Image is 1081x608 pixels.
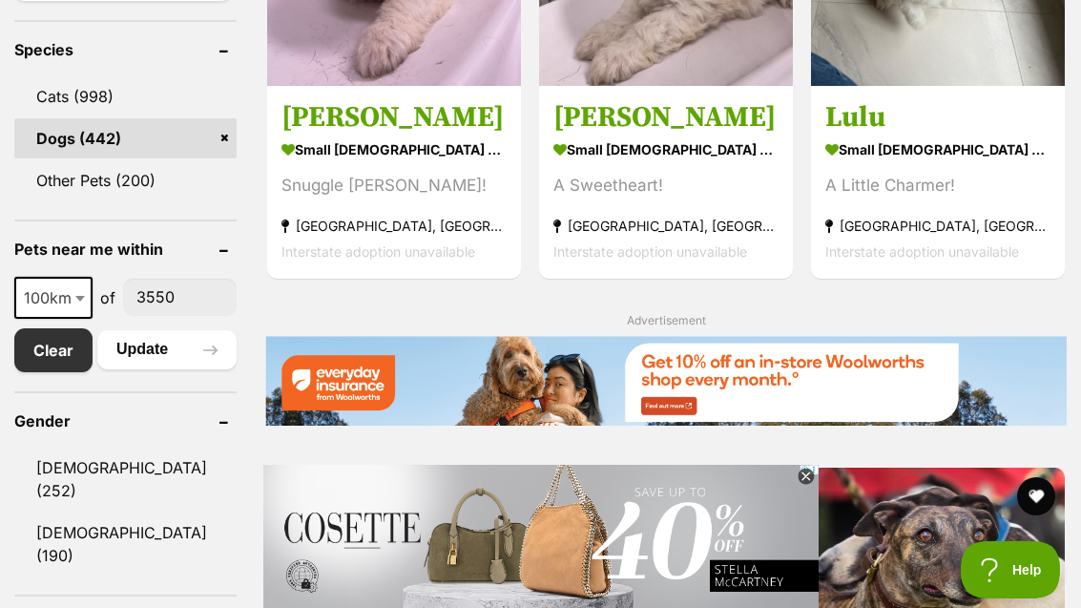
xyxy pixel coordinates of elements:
[100,286,115,309] span: of
[14,328,93,372] a: Clear
[281,243,475,260] span: Interstate adoption unavailable
[627,313,706,327] span: Advertisement
[825,136,1050,163] strong: small [DEMOGRAPHIC_DATA] Dog
[553,173,779,199] div: A Sweetheart!
[539,85,793,279] a: [PERSON_NAME] small [DEMOGRAPHIC_DATA] Dog A Sweetheart! [GEOGRAPHIC_DATA], [GEOGRAPHIC_DATA] Int...
[281,136,507,163] strong: small [DEMOGRAPHIC_DATA] Dog
[281,213,507,239] strong: [GEOGRAPHIC_DATA], [GEOGRAPHIC_DATA]
[14,241,237,258] header: Pets near me within
[553,243,747,260] span: Interstate adoption unavailable
[265,336,1067,425] img: Everyday Insurance promotional banner
[14,118,237,158] a: Dogs (442)
[14,513,237,576] a: [DEMOGRAPHIC_DATA] (190)
[194,513,888,598] iframe: Advertisement
[123,279,237,315] input: postcode
[14,448,237,511] a: [DEMOGRAPHIC_DATA] (252)
[961,541,1062,598] iframe: Help Scout Beacon - Open
[281,99,507,136] h3: [PERSON_NAME]
[14,41,237,58] header: Species
[825,243,1019,260] span: Interstate adoption unavailable
[16,284,91,311] span: 100km
[825,173,1050,199] div: A Little Charmer!
[14,412,237,430] header: Gender
[265,336,1067,429] a: Everyday Insurance promotional banner
[553,99,779,136] h3: [PERSON_NAME]
[14,277,93,319] span: 100km
[825,213,1050,239] strong: [GEOGRAPHIC_DATA], [GEOGRAPHIC_DATA]
[553,136,779,163] strong: small [DEMOGRAPHIC_DATA] Dog
[1017,477,1055,515] button: favourite
[811,85,1065,279] a: Lulu small [DEMOGRAPHIC_DATA] Dog A Little Charmer! [GEOGRAPHIC_DATA], [GEOGRAPHIC_DATA] Intersta...
[281,173,507,199] div: Snuggle [PERSON_NAME]!
[14,76,237,116] a: Cats (998)
[267,85,521,279] a: [PERSON_NAME] small [DEMOGRAPHIC_DATA] Dog Snuggle [PERSON_NAME]! [GEOGRAPHIC_DATA], [GEOGRAPHIC_...
[14,160,237,200] a: Other Pets (200)
[825,99,1050,136] h3: Lulu
[97,330,237,368] button: Update
[553,213,779,239] strong: [GEOGRAPHIC_DATA], [GEOGRAPHIC_DATA]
